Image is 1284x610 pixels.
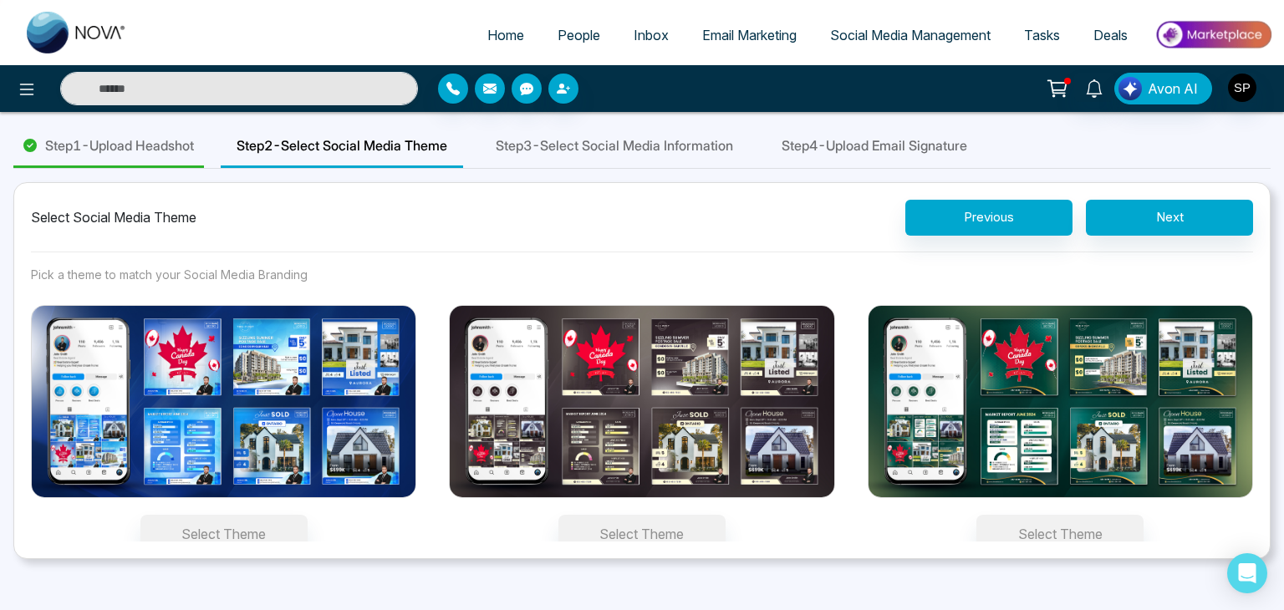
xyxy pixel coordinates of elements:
span: Step 2 - Select Social Media Theme [237,135,447,155]
button: Next [1086,200,1253,236]
img: Brown pallet [449,305,834,498]
span: Home [487,27,524,43]
a: Inbox [617,19,685,51]
span: Social Media Management [830,27,991,43]
img: User Avatar [1228,74,1256,102]
button: Avon AI [1114,73,1212,104]
span: Avon AI [1148,79,1198,99]
span: Step 4 - Upload Email Signature [782,135,967,155]
button: Brown pallet [558,515,726,553]
a: Email Marketing [685,19,813,51]
span: Step 1 - Upload Headshot [45,135,194,155]
button: Previous [905,200,1073,236]
img: Sky Blue Pallets [31,305,416,498]
p: Pick a theme to match your Social Media Branding [31,266,1253,283]
a: Social Media Management [813,19,1007,51]
a: People [541,19,617,51]
span: Step 3 - Select Social Media Information [496,135,733,155]
button: Green Pallet [976,515,1144,553]
span: Inbox [634,27,669,43]
a: Tasks [1007,19,1077,51]
div: Select Social Media Theme [31,207,196,227]
img: Lead Flow [1118,77,1142,100]
a: Deals [1077,19,1144,51]
img: Green Pallet [868,305,1253,498]
span: People [558,27,600,43]
span: Tasks [1024,27,1060,43]
div: Open Intercom Messenger [1227,553,1267,593]
img: Nova CRM Logo [27,12,127,53]
span: Email Marketing [702,27,797,43]
button: Sky Blue Pallets [140,515,308,553]
a: Home [471,19,541,51]
span: Deals [1093,27,1128,43]
img: Market-place.gif [1153,16,1274,53]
